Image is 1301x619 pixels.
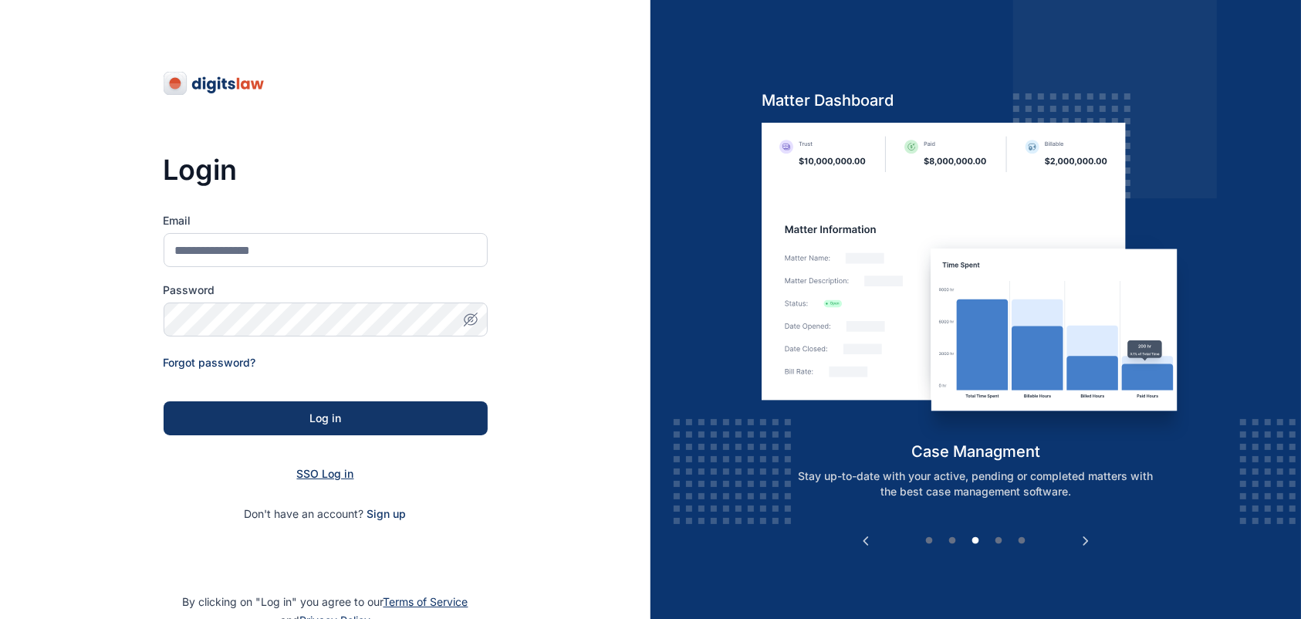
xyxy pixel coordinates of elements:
button: Next [1078,533,1093,549]
button: 3 [968,533,984,549]
button: 2 [945,533,961,549]
button: 1 [922,533,938,549]
img: digitslaw-logo [164,71,265,96]
a: Terms of Service [384,595,468,608]
p: Stay up-to-date with your active, pending or completed matters with the best case management soft... [779,468,1174,499]
button: 5 [1015,533,1030,549]
a: Forgot password? [164,356,256,369]
button: Log in [164,401,488,435]
div: Log in [188,411,463,426]
h5: case managment [762,441,1190,462]
p: Don't have an account? [164,506,488,522]
h5: Matter Dashboard [762,90,1190,111]
span: Sign up [367,506,407,522]
label: Password [164,282,488,298]
a: Sign up [367,507,407,520]
button: Previous [858,533,874,549]
img: case-management [762,123,1190,441]
button: 4 [992,533,1007,549]
a: SSO Log in [297,467,354,480]
label: Email [164,213,488,228]
h3: Login [164,154,488,185]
